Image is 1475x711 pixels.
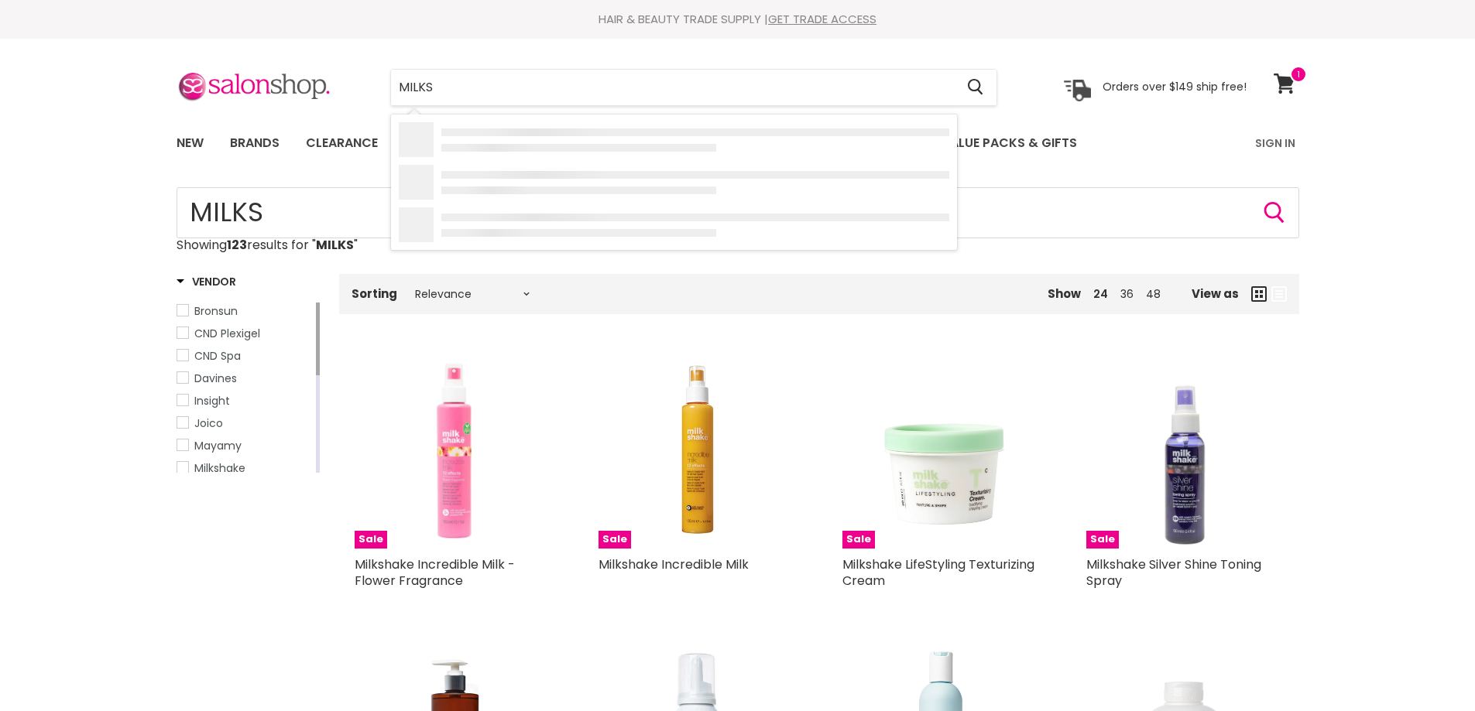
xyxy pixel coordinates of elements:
[177,187,1299,238] form: Product
[194,393,230,408] span: Insight
[355,555,515,590] a: Milkshake Incredible Milk - Flower Fragrance
[157,12,1319,27] div: HAIR & BEAUTY TRADE SUPPLY |
[177,460,313,477] a: Milkshake
[768,11,876,27] a: GET TRADE ACCESS
[194,460,245,476] span: Milkshake
[842,351,1040,549] a: Milkshake LifeStyling Texturizing CreamSale
[842,555,1034,590] a: Milkshake LifeStyling Texturizing Cream
[177,347,313,364] a: CND Spa
[177,392,313,409] a: Insight
[218,127,291,159] a: Brands
[165,127,215,159] a: New
[599,531,631,549] span: Sale
[1086,531,1119,549] span: Sale
[1246,127,1305,159] a: Sign In
[352,287,397,300] label: Sorting
[177,415,313,432] a: Joico
[177,325,313,342] a: CND Plexigel
[930,127,1089,159] a: Value Packs & Gifts
[355,531,387,549] span: Sale
[157,121,1319,166] nav: Main
[1146,286,1161,302] a: 48
[177,238,1299,252] p: Showing results for " "
[1192,287,1239,300] span: View as
[1086,351,1284,549] a: Milkshake Silver Shine Toning SpraySale
[194,303,238,319] span: Bronsun
[599,555,749,573] a: Milkshake Incredible Milk
[1086,555,1261,590] a: Milkshake Silver Shine Toning Spray
[599,351,796,549] img: Milkshake Incredible Milk
[842,531,875,549] span: Sale
[390,69,997,106] form: Product
[194,438,242,453] span: Mayamy
[355,351,552,549] a: Milkshake Incredible Milk - Flower FragranceSale
[177,370,313,387] a: Davines
[1086,351,1284,549] img: Milkshake Silver Shine Toning Spray
[955,70,996,105] button: Search
[1398,638,1460,696] iframe: Gorgias live chat messenger
[1120,286,1134,302] a: 36
[227,236,247,254] strong: 123
[177,303,313,320] a: Bronsun
[842,351,1040,549] img: Milkshake LifeStyling Texturizing Cream
[316,236,354,254] strong: MILKS
[391,70,955,105] input: Search
[165,121,1168,166] ul: Main menu
[194,326,260,341] span: CND Plexigel
[177,274,236,289] h3: Vendor
[194,348,241,364] span: CND Spa
[1093,286,1108,302] a: 24
[599,351,796,549] a: Milkshake Incredible MilkSale
[294,127,389,159] a: Clearance
[177,187,1299,238] input: Search
[194,371,237,386] span: Davines
[194,415,223,431] span: Joico
[355,351,552,549] img: Milkshake Incredible Milk - Flower Fragrance
[1048,285,1081,302] span: Show
[177,437,313,454] a: Mayamy
[1262,200,1287,225] button: Search
[1103,80,1247,94] p: Orders over $149 ship free!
